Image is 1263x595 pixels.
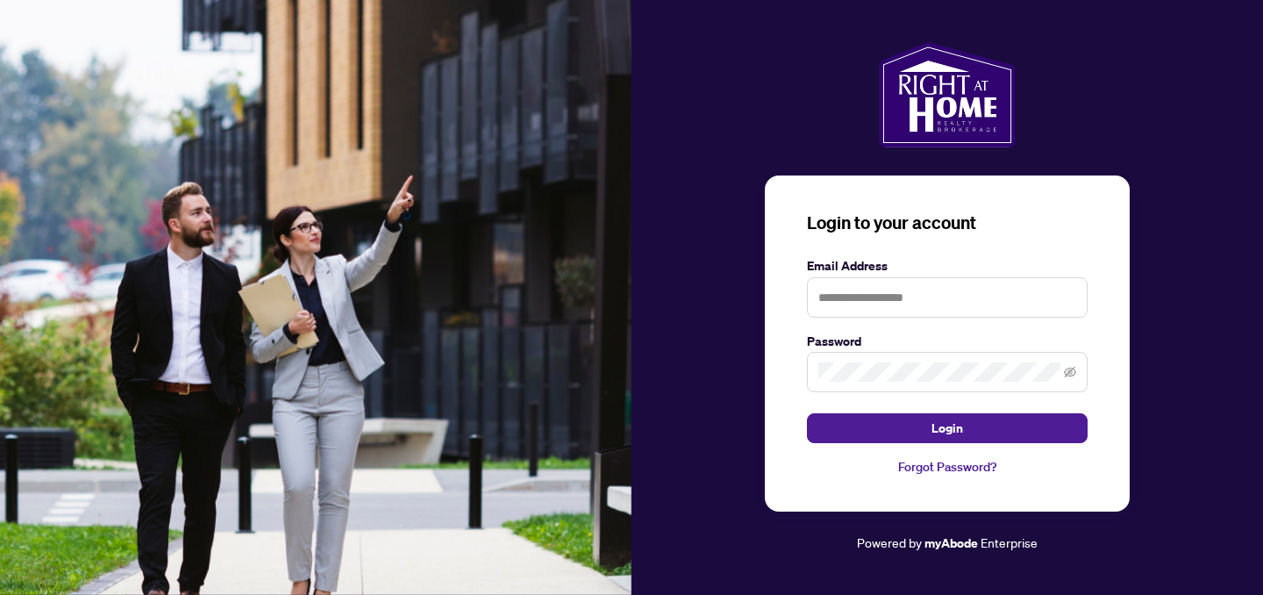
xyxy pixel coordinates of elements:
button: Login [807,413,1088,443]
img: ma-logo [879,42,1015,147]
h3: Login to your account [807,211,1088,235]
label: Password [807,332,1088,351]
span: Powered by [857,534,922,550]
a: myAbode [924,534,978,553]
label: Email Address [807,256,1088,276]
span: Login [931,414,963,442]
span: eye-invisible [1064,366,1076,378]
a: Forgot Password? [807,457,1088,477]
span: Enterprise [981,534,1038,550]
